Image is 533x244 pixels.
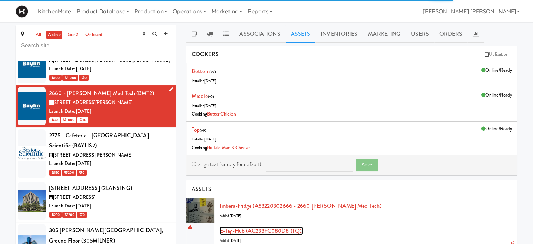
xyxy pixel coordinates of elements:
span: 30 [49,117,60,123]
a: Associations [234,25,285,43]
div: Online/Ready [481,66,512,75]
span: 200 [62,170,76,176]
div: 2660 - [PERSON_NAME] Med Tech (BMT2) [49,88,171,99]
a: E-tag-hub (AC233FC080D8 (TQ)) [220,227,303,235]
a: Inventories [315,25,363,43]
span: 0 [77,212,87,218]
a: Orders [434,25,468,43]
a: Assets [286,25,316,43]
span: [DATE] [230,213,242,218]
div: Launch Date: [DATE] [49,159,171,168]
span: Installed [192,78,217,84]
a: Buffalo Mac & Cheese [207,144,250,151]
span: (v9) [200,128,206,133]
a: Top [192,126,200,134]
a: onboard [83,31,104,39]
span: COOKERS [192,50,219,58]
a: Butter Chicken [207,111,236,117]
span: [DATE] [230,238,242,243]
a: all [34,31,43,39]
span: [DATE] [204,103,217,108]
span: 250 [49,212,62,218]
span: 1000 [61,117,76,123]
a: Marketing [363,25,406,43]
span: [STREET_ADDRESS] [53,194,95,200]
div: Online/Ready [481,125,512,133]
div: 2775 - Cafeteria - [GEOGRAPHIC_DATA] Scientific (BAYLIS2) [49,130,171,151]
li: 2775 - Cafeteria - [GEOGRAPHIC_DATA] Scientific (BAYLIS2)[STREET_ADDRESS][PERSON_NAME]Launch Date... [16,127,176,180]
div: [STREET_ADDRESS] (2LANSING) [49,183,171,193]
a: Bottom [192,67,210,75]
a: Users [406,25,434,43]
img: Micromart [16,5,28,18]
li: 2660 - [PERSON_NAME] Med Tech (BMT2)[STREET_ADDRESS][PERSON_NAME]Launch Date: [DATE] 30 1000 10 [16,85,176,127]
div: Launch Date: [DATE] [49,107,171,116]
span: Added [220,213,241,218]
span: Installed [192,103,217,108]
li: [STREET_ADDRESS] (2LANSING)[STREET_ADDRESS]Launch Date: [DATE] 250 200 0 [16,180,176,222]
input: Search site [21,39,171,52]
li: 2645 - [PERSON_NAME] Med Tech (BMT1)[STREET_ADDRESS][PERSON_NAME][PERSON_NAME]Launch Date: [DATE]... [16,43,176,85]
a: Imbera-fridge (A53220302666 - 2660 [PERSON_NAME] Med Tech) [220,202,381,210]
a: active [46,31,62,39]
span: 0 [77,170,87,176]
span: 10 [77,117,88,123]
span: [DATE] [204,78,217,84]
div: Cooking [192,144,512,152]
span: Added [220,238,241,243]
span: 100 [49,75,62,81]
span: Installed [192,137,217,142]
label: Change text (empty for default): [192,159,263,170]
span: (v9) [208,94,214,99]
span: 150 [49,170,61,176]
div: Cooking [192,110,512,119]
div: Launch Date: [DATE] [49,202,171,211]
span: ASSETS [192,185,211,193]
a: Middle [192,92,208,100]
span: 0 [79,75,89,81]
div: Launch Date: [DATE] [49,65,171,73]
span: 200 [62,212,76,218]
span: 1000 [62,75,78,81]
button: Save [356,159,378,171]
span: (v9) [210,69,216,74]
span: [DATE] [204,137,217,142]
div: Online/Ready [481,91,512,100]
span: [STREET_ADDRESS][PERSON_NAME] [53,152,132,158]
span: [STREET_ADDRESS][PERSON_NAME][PERSON_NAME] [53,57,170,64]
span: [STREET_ADDRESS][PERSON_NAME] [53,99,132,106]
a: Utilization [481,49,512,60]
a: gen2 [66,31,80,39]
